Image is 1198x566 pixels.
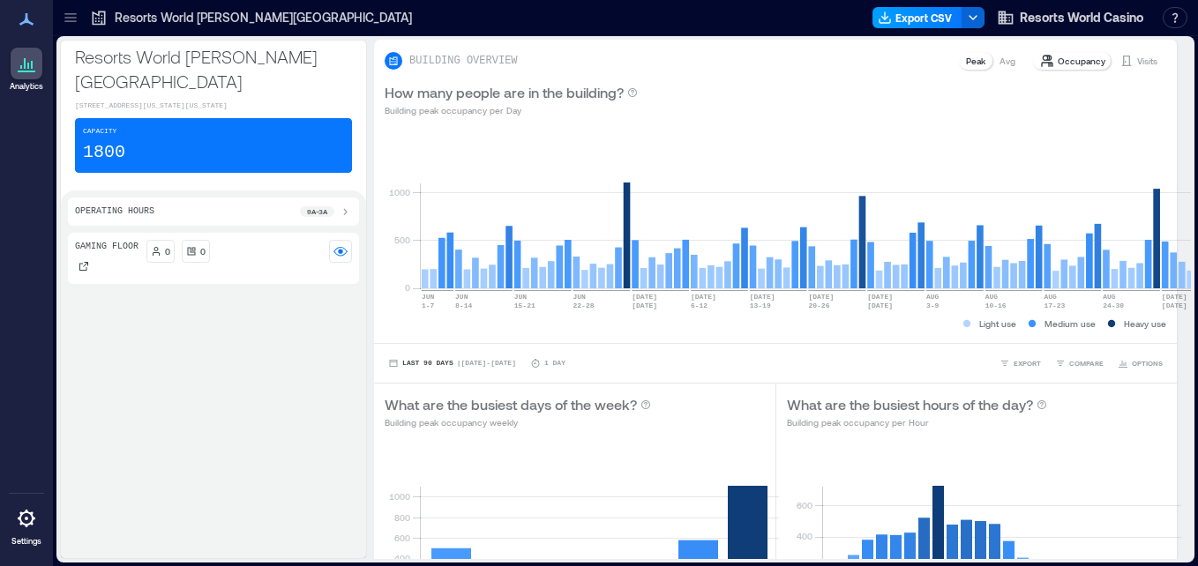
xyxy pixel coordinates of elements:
[787,394,1033,415] p: What are the busiest hours of the day?
[1000,54,1015,68] p: Avg
[809,302,830,309] text: 20-26
[165,244,170,258] p: 0
[1052,354,1107,372] button: COMPARE
[867,302,893,309] text: [DATE]
[75,101,352,111] p: [STREET_ADDRESS][US_STATE][US_STATE]
[385,415,651,429] p: Building peak occupancy weekly
[750,293,775,301] text: [DATE]
[1045,302,1066,309] text: 17-23
[83,126,116,137] p: Capacity
[385,354,520,372] button: Last 90 Days |[DATE]-[DATE]
[872,7,962,28] button: Export CSV
[405,282,410,293] tspan: 0
[10,81,43,92] p: Analytics
[514,293,528,301] text: JUN
[200,244,206,258] p: 0
[75,205,154,219] p: Operating Hours
[691,302,708,309] text: 6-12
[632,293,657,301] text: [DATE]
[1162,293,1187,301] text: [DATE]
[389,491,410,502] tspan: 1000
[455,302,472,309] text: 8-14
[985,302,1007,309] text: 10-16
[385,394,637,415] p: What are the busiest days of the week?
[394,553,410,563] tspan: 400
[1103,302,1124,309] text: 24-30
[394,235,410,245] tspan: 500
[573,302,595,309] text: 22-28
[996,354,1045,372] button: EXPORT
[394,512,410,523] tspan: 800
[796,531,812,541] tspan: 400
[455,293,468,301] text: JUN
[1069,358,1104,369] span: COMPARE
[809,293,835,301] text: [DATE]
[1020,9,1143,26] span: Resorts World Casino
[4,42,49,97] a: Analytics
[1045,317,1096,331] p: Medium use
[796,500,812,510] tspan: 600
[115,9,412,26] p: Resorts World [PERSON_NAME][GEOGRAPHIC_DATA]
[966,54,985,68] p: Peak
[389,187,410,197] tspan: 1000
[992,4,1149,32] button: Resorts World Casino
[83,140,125,165] p: 1800
[11,536,41,547] p: Settings
[409,54,517,68] p: BUILDING OVERVIEW
[1045,293,1058,301] text: AUG
[750,302,771,309] text: 13-19
[514,302,535,309] text: 15-21
[75,240,139,254] p: Gaming Floor
[307,206,327,217] p: 9a - 3a
[422,293,435,301] text: JUN
[926,293,940,301] text: AUG
[385,82,624,103] p: How many people are in the building?
[1132,358,1163,369] span: OPTIONS
[1114,354,1166,372] button: OPTIONS
[1103,293,1116,301] text: AUG
[385,103,638,117] p: Building peak occupancy per Day
[5,497,48,552] a: Settings
[394,532,410,543] tspan: 600
[422,302,435,309] text: 1-7
[787,415,1047,429] p: Building peak occupancy per Hour
[1162,302,1187,309] text: [DATE]
[573,293,587,301] text: JUN
[1058,54,1105,68] p: Occupancy
[867,293,893,301] text: [DATE]
[979,317,1016,331] p: Light use
[75,44,352,93] p: Resorts World [PERSON_NAME][GEOGRAPHIC_DATA]
[544,358,565,369] p: 1 Day
[985,293,999,301] text: AUG
[1014,358,1041,369] span: EXPORT
[926,302,940,309] text: 3-9
[1137,54,1157,68] p: Visits
[1124,317,1166,331] p: Heavy use
[632,302,657,309] text: [DATE]
[691,293,716,301] text: [DATE]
